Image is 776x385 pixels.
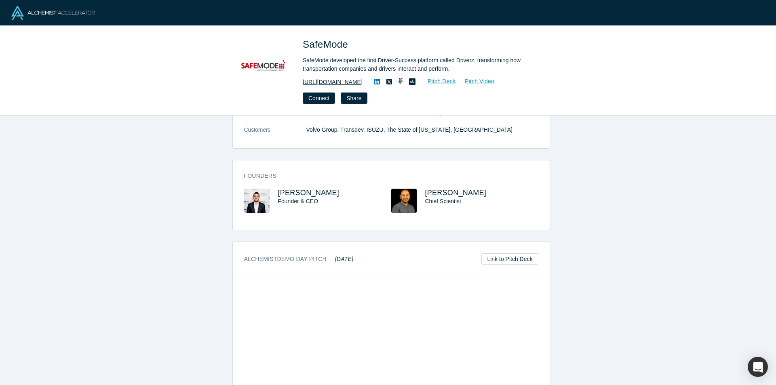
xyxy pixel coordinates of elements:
dd: Volvo Group, Transdev, ISUZU, The State of [US_STATE], [GEOGRAPHIC_DATA] [306,126,538,134]
a: Link to Pitch Deck [481,253,538,265]
button: Share [341,93,367,104]
em: [DATE] [335,256,353,262]
a: Pitch Video [456,77,495,86]
span: Founder & CEO [278,198,318,204]
img: Ido Levy's Profile Image [244,189,270,213]
button: Connect [303,93,335,104]
img: Dr. Erez Shmueli's Profile Image [391,189,417,213]
dt: Customers [244,126,306,143]
h3: Founders [244,172,527,180]
span: Chief Scientist [425,198,461,204]
h3: Alchemist Demo Day Pitch [244,255,354,263]
a: [PERSON_NAME] [278,189,339,197]
div: SafeMode developed the first Driver-Success platform called Driverz, transforming how transportat... [303,56,529,73]
img: SafeMode's Logo [235,37,291,94]
a: [URL][DOMAIN_NAME] [303,78,363,86]
span: SafeMode [303,39,351,50]
img: Alchemist Logo [11,6,95,20]
a: [PERSON_NAME] [425,189,487,197]
a: Pitch Deck [419,77,456,86]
